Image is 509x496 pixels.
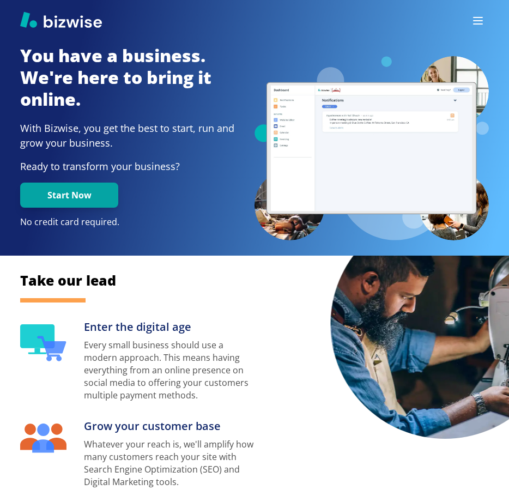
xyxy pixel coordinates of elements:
[20,216,254,228] p: No credit card required.
[84,418,254,434] h3: Grow your customer base
[20,424,66,453] img: Grow your customer base Icon
[20,324,66,361] img: Enter the digital age Icon
[84,319,254,335] h3: Enter the digital age
[20,159,254,174] p: Ready to transform your business?
[84,339,254,402] p: Every small business should use a modern approach. This means having everything from an online pr...
[20,121,254,150] h2: With Bizwise, you get the best to start, run and grow your business.
[20,271,488,289] h2: Take our lead
[84,438,254,488] p: Whatever your reach is, we'll amplify how many customers reach your site with Search Engine Optim...
[20,45,254,110] h1: You have a business. We're here to bring it online.
[20,183,118,208] button: Start Now
[20,11,102,28] img: Bizwise Logo
[20,190,118,201] a: Start Now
